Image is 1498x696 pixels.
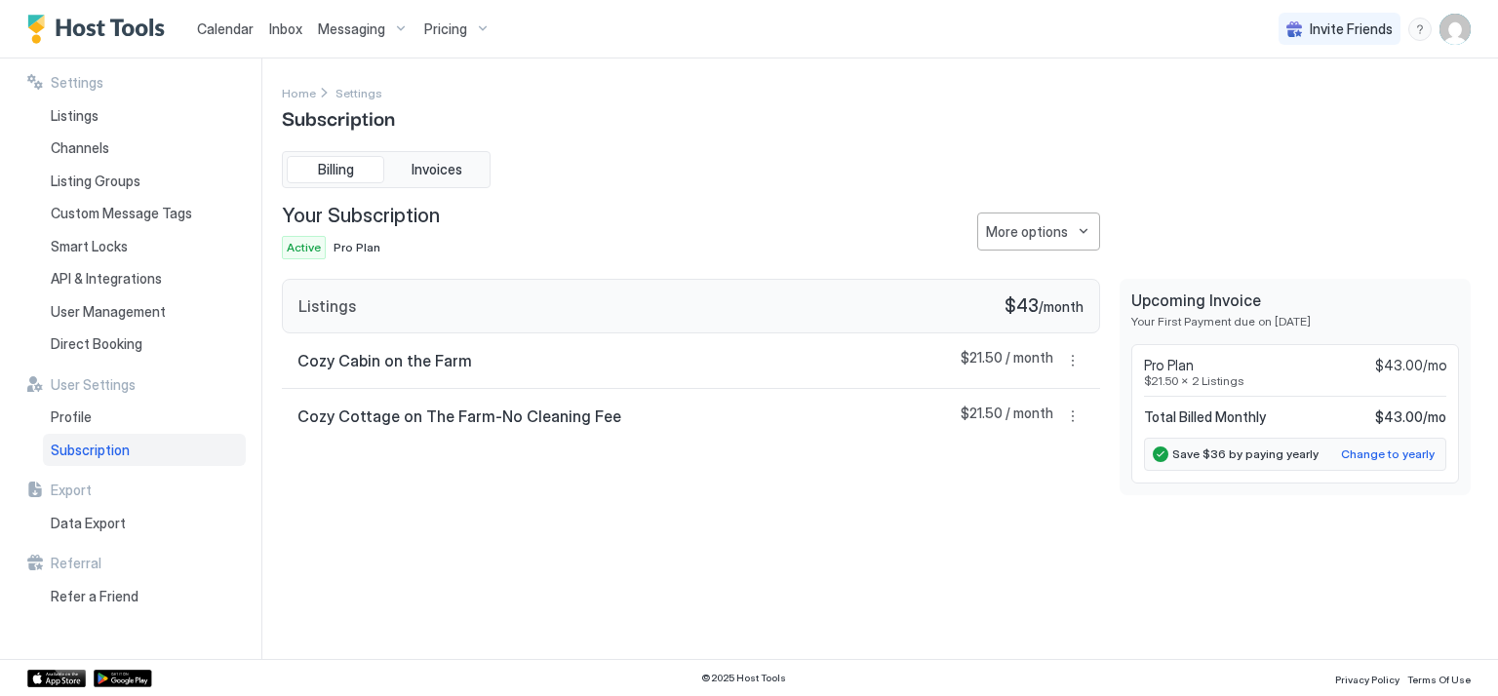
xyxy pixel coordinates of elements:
[1172,446,1319,461] span: Save $36 by paying yearly
[51,376,136,394] span: User Settings
[1407,674,1471,685] span: Terms Of Use
[51,205,192,222] span: Custom Message Tags
[43,328,246,361] a: Direct Booking
[412,161,462,178] span: Invoices
[977,213,1100,251] button: More options
[1144,408,1266,426] span: Total Billed Monthly
[43,165,246,198] a: Listing Groups
[1061,349,1084,372] button: More options
[51,107,99,125] span: Listings
[1005,295,1039,318] span: $43
[43,295,246,329] a: User Management
[43,401,246,434] a: Profile
[43,507,246,540] a: Data Export
[51,588,138,605] span: Refer a Friend
[1131,314,1459,329] span: Your First Payment due on [DATE]
[51,173,140,190] span: Listing Groups
[51,303,166,321] span: User Management
[51,139,109,157] span: Channels
[43,132,246,165] a: Channels
[1039,298,1084,316] span: / month
[43,99,246,133] a: Listings
[334,240,380,254] span: Pro Plan
[1375,357,1446,374] span: $43.00/mo
[1407,668,1471,688] a: Terms Of Use
[51,408,92,426] span: Profile
[43,197,246,230] a: Custom Message Tags
[335,82,382,102] a: Settings
[269,19,302,39] a: Inbox
[1439,14,1471,45] div: User profile
[297,351,472,370] span: Cozy Cabin on the Farm
[297,406,621,426] span: Cozy Cottage on The Farm-No Cleaning Fee
[43,230,246,263] a: Smart Locks
[197,19,254,39] a: Calendar
[282,151,491,188] div: tab-group
[27,670,86,687] a: App Store
[1338,443,1438,466] button: Change to yearly
[51,335,142,353] span: Direct Booking
[318,161,354,178] span: Billing
[1131,290,1459,310] span: Upcoming Invoice
[282,86,316,100] span: Home
[287,239,321,256] span: Active
[51,555,101,572] span: Referral
[424,20,467,38] span: Pricing
[94,670,152,687] a: Google Play Store
[282,82,316,102] div: Breadcrumb
[51,74,103,92] span: Settings
[43,580,246,613] a: Refer a Friend
[388,156,486,183] button: Invoices
[51,482,92,499] span: Export
[20,630,66,677] iframe: Intercom live chat
[1061,405,1084,428] button: More options
[43,262,246,295] a: API & Integrations
[335,86,382,100] span: Settings
[1144,373,1446,388] span: $21.50 x 2 Listings
[1310,20,1393,38] span: Invite Friends
[986,221,1068,242] div: More options
[1375,408,1446,426] span: $43.00 / mo
[1061,349,1084,372] div: menu
[197,20,254,37] span: Calendar
[701,672,786,684] span: © 2025 Host Tools
[51,238,128,255] span: Smart Locks
[27,15,174,44] a: Host Tools Logo
[282,102,395,132] span: Subscription
[961,405,1053,428] span: $21.50 / month
[51,515,126,532] span: Data Export
[1335,674,1399,685] span: Privacy Policy
[1408,18,1432,41] div: menu
[318,20,385,38] span: Messaging
[43,434,246,467] a: Subscription
[961,349,1053,372] span: $21.50 / month
[298,296,356,316] span: Listings
[282,204,440,228] span: Your Subscription
[1335,668,1399,688] a: Privacy Policy
[269,20,302,37] span: Inbox
[287,156,384,183] button: Billing
[977,213,1100,251] div: menu
[335,82,382,102] div: Breadcrumb
[51,442,130,459] span: Subscription
[1341,445,1435,463] div: Change to yearly
[51,270,162,288] span: API & Integrations
[282,82,316,102] a: Home
[1061,405,1084,428] div: menu
[1144,357,1194,374] span: Pro Plan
